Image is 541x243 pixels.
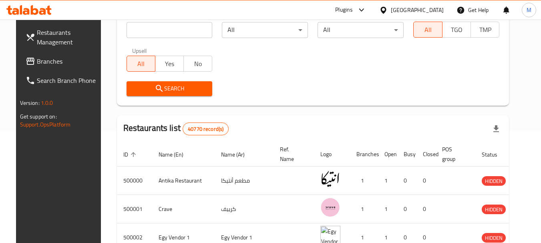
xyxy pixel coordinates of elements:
button: No [183,56,212,72]
button: All [127,56,155,72]
span: Search [133,84,206,94]
span: Version: [20,98,40,108]
span: Get support on: [20,111,57,122]
th: Closed [416,142,436,167]
span: All [417,24,439,36]
div: Plugins [335,5,353,15]
td: 1 [350,195,378,223]
img: Crave [320,197,340,217]
div: HIDDEN [482,233,506,243]
div: All [318,22,404,38]
td: 0 [416,167,436,195]
button: Search [127,81,213,96]
h2: Restaurants list [123,122,229,135]
span: TGO [446,24,468,36]
div: [GEOGRAPHIC_DATA] [391,6,444,14]
span: No [187,58,209,70]
span: ID [123,150,139,159]
button: TGO [442,22,471,38]
span: M [527,6,531,14]
td: 500000 [117,167,152,195]
span: TMP [474,24,496,36]
span: Name (En) [159,150,194,159]
td: كرييف [215,195,274,223]
td: مطعم أنتيكا [215,167,274,195]
div: Total records count [183,123,229,135]
a: Branches [19,52,107,71]
label: Upsell [132,48,147,53]
span: HIDDEN [482,177,506,186]
td: 0 [397,195,416,223]
img: Antika Restaurant [320,169,340,189]
span: POS group [442,145,466,164]
a: Restaurants Management [19,23,107,52]
span: Restaurants Management [37,28,100,47]
div: Export file [487,119,506,139]
th: Open [378,142,397,167]
span: 1.0.0 [41,98,53,108]
span: HIDDEN [482,233,506,243]
th: Branches [350,142,378,167]
th: Logo [314,142,350,167]
div: HIDDEN [482,176,506,186]
td: 0 [397,167,416,195]
span: HIDDEN [482,205,506,214]
td: 1 [350,167,378,195]
a: Support.OpsPlatform [20,119,71,130]
span: Branches [37,56,100,66]
td: 500001 [117,195,152,223]
span: Yes [159,58,181,70]
span: Ref. Name [280,145,304,164]
td: Crave [152,195,215,223]
td: 0 [416,195,436,223]
span: Status [482,150,508,159]
span: All [130,58,152,70]
a: Search Branch Phone [19,71,107,90]
th: Busy [397,142,416,167]
td: Antika Restaurant [152,167,215,195]
button: Yes [155,56,184,72]
span: Name (Ar) [221,150,255,159]
td: 1 [378,195,397,223]
button: TMP [471,22,499,38]
div: All [222,22,308,38]
td: 1 [378,167,397,195]
span: 40770 record(s) [183,125,228,133]
span: Search Branch Phone [37,76,100,85]
button: All [413,22,442,38]
input: Search for restaurant name or ID.. [127,22,213,38]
